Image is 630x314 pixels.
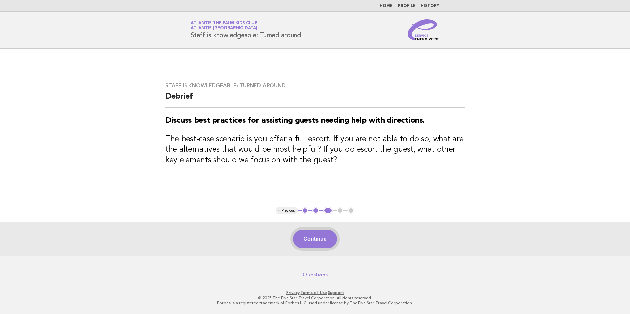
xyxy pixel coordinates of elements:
[113,290,517,295] p: · ·
[165,117,425,125] strong: Discuss best practices for assisting guests needing help with directions.
[165,92,465,108] h2: Debrief
[286,290,300,295] a: Privacy
[113,295,517,301] p: © 2025 The Five Star Travel Corporation. All rights reserved.
[312,207,319,214] button: 2
[302,207,308,214] button: 1
[191,21,301,39] h1: Staff is knowledgeable: Turned around
[293,230,337,248] button: Continue
[191,21,257,30] a: Atlantis The Palm Kids ClubAtlantis [GEOGRAPHIC_DATA]
[303,272,328,278] a: Questions
[328,290,344,295] a: Support
[113,301,517,306] p: Forbes is a registered trademark of Forbes LLC used under license by The Five Star Travel Corpora...
[398,4,415,8] a: Profile
[276,207,297,214] button: < Previous
[380,4,393,8] a: Home
[408,19,439,40] img: Service Energizers
[191,26,257,31] span: Atlantis [GEOGRAPHIC_DATA]
[301,290,327,295] a: Terms of Use
[165,134,465,166] h3: The best-case scenario is you offer a full escort. If you are not able to do so, what are the alt...
[323,207,333,214] button: 3
[421,4,439,8] a: History
[165,82,465,89] h3: Staff is knowledgeable: Turned around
